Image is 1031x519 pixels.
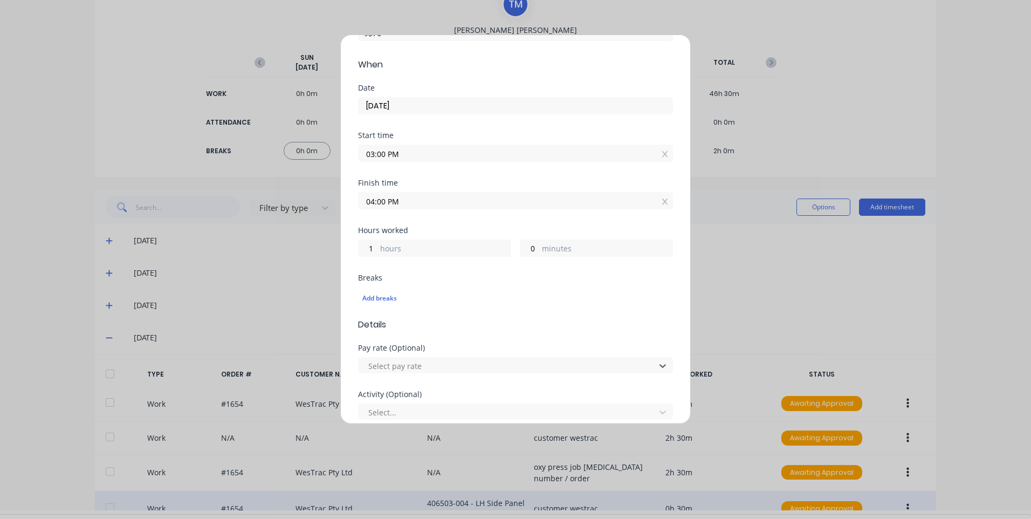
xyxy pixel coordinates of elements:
[358,58,673,71] span: When
[358,318,673,331] span: Details
[542,243,672,256] label: minutes
[358,391,673,398] div: Activity (Optional)
[362,291,669,305] div: Add breaks
[520,240,539,256] input: 0
[358,344,673,352] div: Pay rate (Optional)
[358,179,673,187] div: Finish time
[358,227,673,234] div: Hours worked
[359,240,377,256] input: 0
[358,84,673,92] div: Date
[380,243,511,256] label: hours
[358,132,673,139] div: Start time
[358,274,673,282] div: Breaks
